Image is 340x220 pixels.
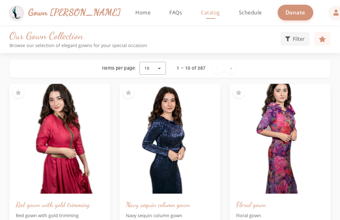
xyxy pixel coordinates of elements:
img: Navy sequin column gown [120,84,220,194]
p: Navy sequin column gown [126,212,214,219]
span: Donate [286,9,305,16]
span: FAQs [169,9,182,16]
a: Donate [278,5,313,20]
h3: Floral gown [236,200,324,209]
p: Browse our selection of elegant gowns for your special occasion [9,43,280,48]
span: Catalog [201,9,220,16]
img: Gown Gmach Logo [9,6,24,20]
button: Next page [225,63,237,74]
h3: Navy sequin column gown [126,200,214,209]
span: Schedule [239,9,262,16]
div: Items per page: [102,65,136,72]
span: Home [135,9,150,16]
img: Floral gown [230,84,331,194]
a: Gown [PERSON_NAME] [9,4,115,21]
h3: Red gown with gold trimming [16,200,104,209]
img: Red gown with gold trimming [9,84,110,194]
span: Gown [PERSON_NAME] [28,6,121,19]
div: 1 – 10 of 387 [177,65,205,72]
h1: Our Gown Collection [9,30,280,42]
button: Previous page [212,63,223,74]
p: Floral gown [236,212,324,219]
p: Red gown with gold trimming [16,212,104,219]
span: Filter [293,35,305,43]
button: Filter [280,32,309,46]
